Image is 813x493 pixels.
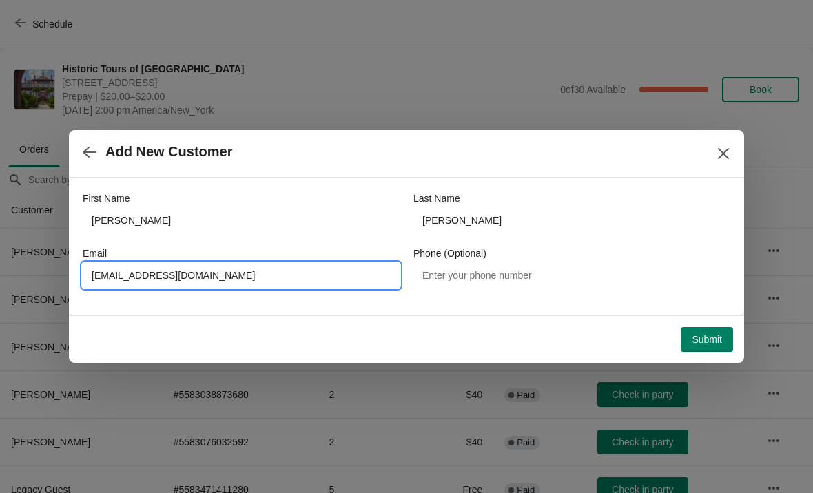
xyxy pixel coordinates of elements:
[413,246,486,260] label: Phone (Optional)
[83,191,130,205] label: First Name
[83,246,107,260] label: Email
[692,334,722,345] span: Submit
[83,263,400,288] input: Enter your email
[711,141,736,166] button: Close
[413,263,730,288] input: Enter your phone number
[413,208,730,233] input: Smith
[105,144,232,160] h2: Add New Customer
[413,191,460,205] label: Last Name
[681,327,733,352] button: Submit
[83,208,400,233] input: John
